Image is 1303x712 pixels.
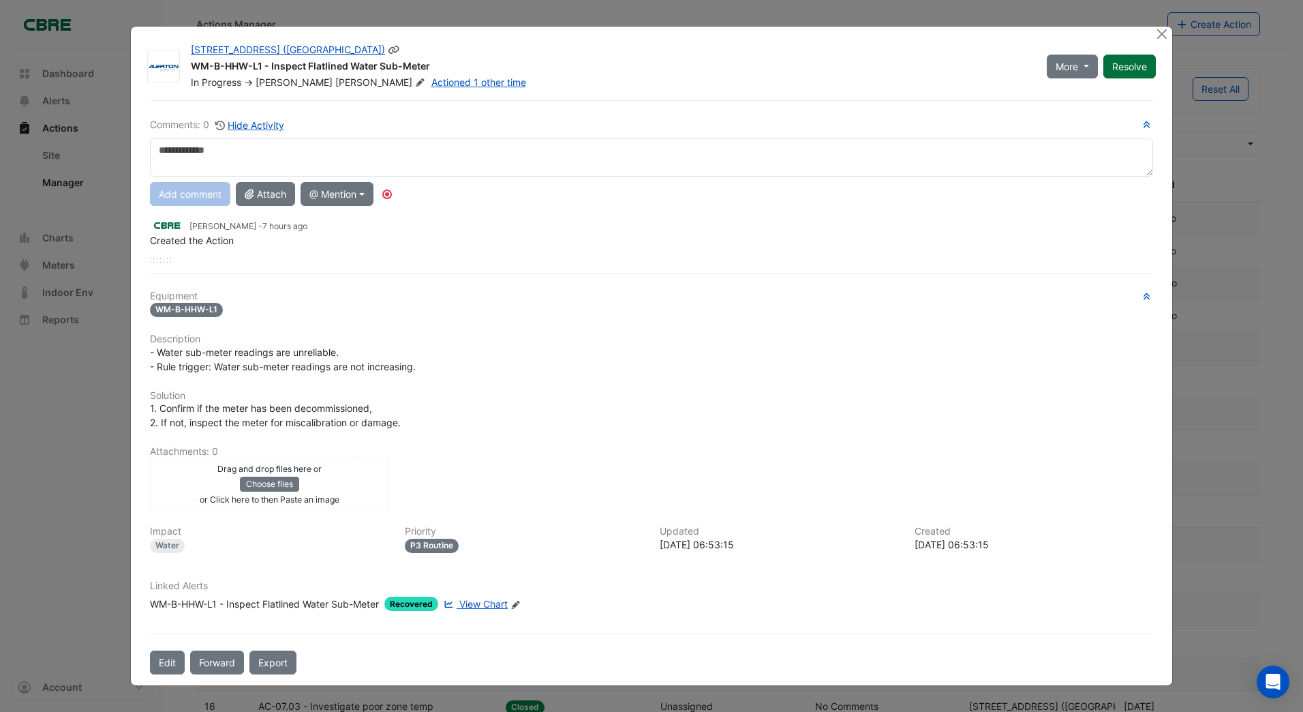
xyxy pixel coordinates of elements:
span: 2025-10-06 06:53:15 [262,221,307,231]
h6: Priority [405,526,643,537]
h6: Updated [660,526,898,537]
small: Drag and drop files here or [217,464,322,474]
img: CBRE Charter Hall [150,218,184,233]
h6: Description [150,333,1153,345]
span: [PERSON_NAME] [256,76,333,88]
span: More [1056,59,1078,74]
span: [PERSON_NAME] [335,76,428,89]
button: @ Mention [301,182,373,206]
div: [DATE] 06:53:15 [660,537,898,552]
a: [STREET_ADDRESS] ([GEOGRAPHIC_DATA]) [191,44,385,55]
button: Resolve [1103,55,1156,78]
div: P3 Routine [405,539,459,553]
span: Copy link to clipboard [388,44,400,55]
button: Attach [236,182,295,206]
button: More [1047,55,1098,78]
button: Choose files [240,477,299,492]
div: Open Intercom Messenger [1257,666,1289,698]
button: Edit [150,651,185,674]
h6: Impact [150,526,388,537]
div: WM-B-HHW-L1 - Inspect Flatlined Water Sub-Meter [150,597,379,611]
h6: Attachments: 0 [150,446,1153,458]
fa-icon: Edit Linked Alerts [510,599,521,610]
span: - Water sub-meter readings are unreliable. - Rule trigger: Water sub-meter readings are not incre... [150,346,416,372]
div: Tooltip anchor [381,188,393,201]
span: In Progress [191,76,241,88]
div: Water [150,539,185,553]
button: Close [1155,27,1169,41]
span: -> [244,76,253,88]
small: or Click here to then Paste an image [200,494,339,505]
div: WM-B-HHW-L1 - Inspect Flatlined Water Sub-Meter [191,59,1030,76]
button: Hide Activity [215,117,285,133]
img: Alerton [148,60,179,74]
h6: Created [915,526,1153,537]
span: 1. Confirm if the meter has been decommissioned, 2. If not, inspect the meter for miscalibration ... [150,402,401,428]
button: Forward [190,651,244,674]
h6: Linked Alerts [150,580,1153,592]
div: [DATE] 06:53:15 [915,537,1153,552]
a: Actioned 1 other time [431,76,526,88]
h6: Equipment [150,291,1153,302]
a: Export [249,651,296,674]
a: View Chart [441,597,508,611]
div: Comments: 0 [150,117,285,133]
span: WM-B-HHW-L1 [150,303,223,317]
span: Created the Action [150,235,234,246]
small: [PERSON_NAME] - [189,220,307,233]
h6: Solution [150,390,1153,402]
span: Recovered [384,597,438,611]
span: View Chart [459,598,508,610]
